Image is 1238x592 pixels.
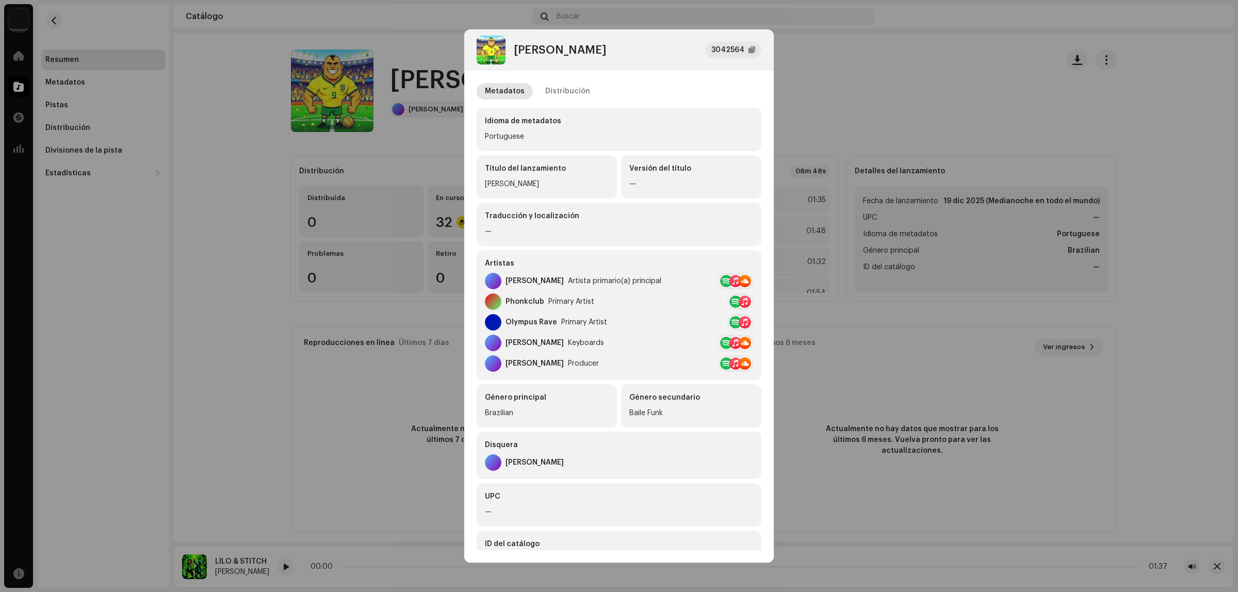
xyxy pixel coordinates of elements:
div: Portuguese [485,130,753,143]
div: Versión del título [629,163,753,174]
div: Género secundario [629,392,753,403]
div: Olympus Rave [506,318,557,326]
div: [PERSON_NAME] [506,359,564,368]
div: [PERSON_NAME] [514,44,606,56]
div: Distribución [545,83,590,100]
div: Disquera [485,440,753,450]
div: Artista primario(a) principal [568,277,661,285]
div: [PERSON_NAME] [485,178,609,190]
div: [PERSON_NAME] [506,458,564,467]
div: UPC [485,491,753,502]
div: Título del lanzamiento [485,163,609,174]
div: Brazilian [485,407,609,419]
div: [PERSON_NAME] [506,339,564,347]
div: Género principal [485,392,609,403]
div: Traducción y localización [485,211,753,221]
div: 3042564 [711,44,744,56]
div: — [485,506,753,518]
div: Baile Funk [629,407,753,419]
div: Phonkclub [506,298,544,306]
div: Artistas [485,258,753,269]
div: — [485,225,753,238]
div: [PERSON_NAME] [506,277,564,285]
div: Metadatos [485,83,525,100]
div: Producer [568,359,599,368]
div: Primary Artist [548,298,594,306]
div: ID del catálogo [485,539,753,549]
div: Primary Artist [561,318,607,326]
div: Keyboards [568,339,604,347]
div: — [629,178,753,190]
div: Idioma de metadatos [485,116,753,126]
img: 880e9518-25af-4ac8-8b97-2f1c6d9be8a9 [477,36,506,64]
